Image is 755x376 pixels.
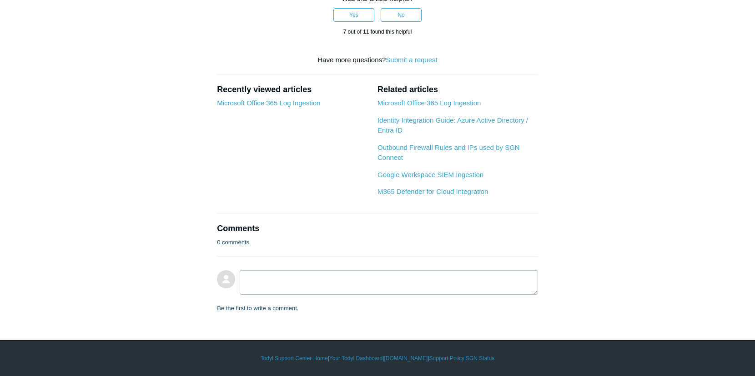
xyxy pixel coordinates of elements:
a: Todyl Support Center Home [261,354,328,362]
a: Your Todyl Dashboard [329,354,383,362]
p: 0 comments [217,238,249,247]
h2: Related articles [377,84,538,96]
textarea: Add your comment [240,270,538,295]
span: 7 out of 11 found this helpful [343,29,412,35]
a: Identity Integration Guide: Azure Active Directory / Entra ID [377,116,528,134]
a: Microsoft Office 365 Log Ingestion [217,99,320,107]
h2: Comments [217,223,538,235]
a: Microsoft Office 365 Log Ingestion [377,99,481,107]
button: This article was not helpful [381,8,422,22]
p: Be the first to write a comment. [217,304,298,313]
a: Google Workspace SIEM Ingestion [377,171,483,178]
a: Support Policy [429,354,464,362]
h2: Recently viewed articles [217,84,368,96]
a: [DOMAIN_NAME] [384,354,428,362]
div: Have more questions? [217,55,538,65]
button: This article was helpful [333,8,374,22]
div: | | | | [114,354,641,362]
a: SGN Status [466,354,494,362]
a: Submit a request [386,56,437,64]
a: M365 Defender for Cloud Integration [377,188,488,195]
a: Outbound Firewall Rules and IPs used by SGN Connect [377,143,520,162]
